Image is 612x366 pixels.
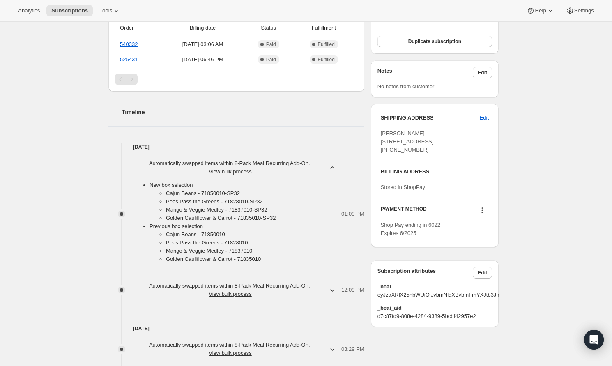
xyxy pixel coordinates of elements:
button: Edit [473,267,492,279]
span: Fulfillment [295,24,353,32]
button: Edit [473,67,492,78]
span: Analytics [18,7,40,14]
h3: SHIPPING ADDRESS [381,114,480,122]
h4: [DATE] [108,143,364,151]
a: 540332 [120,41,138,47]
h4: [DATE] [108,325,364,333]
span: 12:09 PM [341,286,364,294]
button: Edit [475,111,494,124]
li: Golden Cauliflower & Carrot - 71835010-SP32 [166,214,336,222]
li: Peas Pass the Greens - 71828010 [166,239,336,247]
span: Status [247,24,290,32]
li: Cajun Beans - 71850010 [166,230,336,239]
li: Previous box selection [150,222,336,263]
span: Automatically swapped items within 8-Pack Meal Recurring Add-On . [133,341,327,357]
span: Settings [574,7,594,14]
span: _bcai_aid [377,304,492,312]
li: New box selection [150,181,336,222]
button: View bulk process [209,168,252,175]
button: Subscriptions [46,5,93,16]
span: Edit [480,114,489,122]
button: Tools [94,5,125,16]
h3: BILLING ADDRESS [381,168,489,176]
button: Automatically swapped items within 8-Pack Meal Recurring Add-On. View bulk process [128,279,341,301]
button: View bulk process [209,350,252,356]
span: Automatically swapped items within 8-Pack Meal Recurring Add-On . [133,159,327,176]
a: 525431 [120,56,138,62]
div: Open Intercom Messenger [584,330,604,350]
nav: Pagination [115,74,358,85]
span: [DATE] · 03:06 AM [163,40,242,48]
span: Subscriptions [51,7,88,14]
h3: Subscription attributes [377,267,473,279]
span: Automatically swapped items within 8-Pack Meal Recurring Add-On . [133,282,327,298]
h3: Notes [377,67,473,78]
span: Tools [99,7,112,14]
button: Automatically swapped items within 8-Pack Meal Recurring Add-On. View bulk process [128,338,341,360]
span: Fulfilled [318,56,335,63]
h2: Timeline [122,108,364,116]
button: View bulk process [209,291,252,297]
span: No notes from customer [377,83,435,90]
li: Mango & Veggie Medley - 71837010 [166,247,336,255]
span: eyJzaXRlX25hbWUiOiJvbmNldXBvbmFmYXJtb3JnYW5pY3MiLCJpZHMiOlt7Im5hbWUiOiJhaWQiLCJ2YWx1ZSI6ImQ3Yzg3Z... [377,291,492,299]
span: 01:09 PM [341,210,364,218]
button: Help [522,5,559,16]
button: Automatically swapped items within 8-Pack Meal Recurring Add-On. View bulk process [128,157,341,178]
button: Duplicate subscription [377,36,492,47]
span: Paid [266,56,276,63]
h3: PAYMENT METHOD [381,206,427,217]
span: Shop Pay ending in 6022 Expires 6/2025 [381,222,440,236]
span: _bcai [377,283,492,291]
li: Peas Pass the Greens - 71828010-SP32 [166,198,336,206]
li: Cajun Beans - 71850010-SP32 [166,189,336,198]
span: Fulfilled [318,41,335,48]
span: Duplicate subscription [408,38,461,45]
span: [PERSON_NAME] [STREET_ADDRESS] [PHONE_NUMBER] [381,130,434,153]
span: Paid [266,41,276,48]
span: [DATE] · 06:46 PM [163,55,242,64]
span: Edit [478,69,487,76]
span: d7c87fd9-808e-4284-9389-5bcbf42957e2 [377,312,492,320]
span: Billing date [163,24,242,32]
li: Golden Cauliflower & Carrot - 71835010 [166,255,336,263]
button: Settings [561,5,599,16]
span: Stored in ShopPay [381,184,425,190]
li: Mango & Veggie Medley - 71837010-SP32 [166,206,336,214]
span: Edit [478,269,487,276]
span: 03:29 PM [341,345,364,353]
th: Order [115,19,161,37]
span: Help [535,7,546,14]
button: Analytics [13,5,45,16]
